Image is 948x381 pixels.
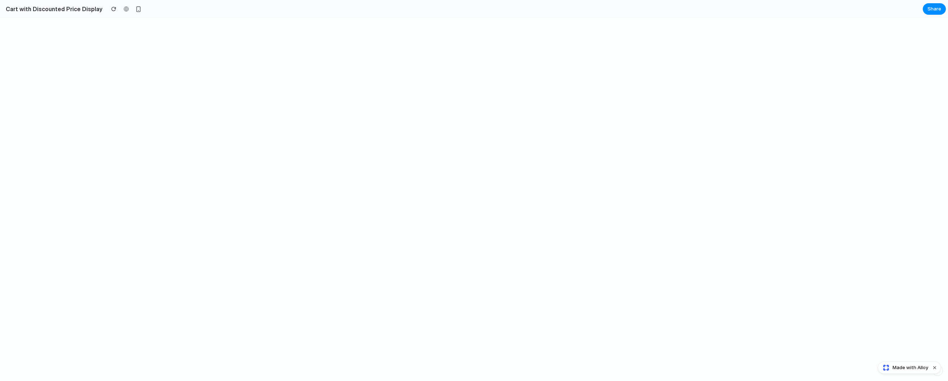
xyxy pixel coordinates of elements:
span: Share [927,5,941,13]
span: Made with Alloy [893,364,928,371]
a: Made with Alloy [878,364,929,371]
button: Dismiss watermark [930,363,939,372]
h2: Cart with Discounted Price Display [3,5,103,13]
button: Share [923,3,946,15]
